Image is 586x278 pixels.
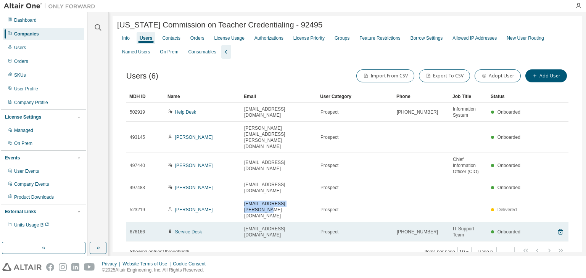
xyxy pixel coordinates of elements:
a: [PERSON_NAME] [175,185,213,190]
div: Named Users [122,49,150,55]
span: Page n. [478,247,515,257]
div: License Priority [293,35,325,41]
span: Delivered [497,207,517,212]
div: Contacts [162,35,180,41]
span: [PHONE_NUMBER] [397,229,438,235]
a: [PERSON_NAME] [175,207,213,212]
span: Onboarded [497,135,520,140]
div: Users [140,35,152,41]
div: External Links [5,209,36,215]
button: Adopt User [475,69,521,82]
span: [PERSON_NAME][EMAIL_ADDRESS][PERSON_NAME][DOMAIN_NAME] [244,125,314,149]
span: Prospect [320,109,338,115]
span: Prospect [320,207,338,213]
span: 502919 [130,109,145,115]
div: Consumables [188,49,216,55]
span: Prospect [320,229,338,235]
span: Prospect [320,134,338,140]
span: 493145 [130,134,145,140]
div: Authorizations [254,35,283,41]
span: 676166 [130,229,145,235]
span: [PHONE_NUMBER] [397,109,438,115]
div: On Prem [14,140,32,146]
div: Info [122,35,130,41]
div: Company Events [14,181,49,187]
span: Information System [453,106,484,118]
span: [EMAIL_ADDRESS][DOMAIN_NAME] [244,182,314,194]
div: Company Profile [14,100,48,106]
img: instagram.svg [59,263,67,271]
div: User Events [14,168,39,174]
span: Chief Information Officer (CIO) [453,156,484,175]
div: Privacy [102,261,122,267]
span: Onboarded [497,109,520,115]
img: youtube.svg [84,263,95,271]
div: Feature Restrictions [359,35,400,41]
img: Altair One [4,2,99,10]
span: Units Usage BI [14,222,49,228]
div: User Category [320,90,390,103]
div: Dashboard [14,17,37,23]
span: 497483 [130,185,145,191]
div: Phone [396,90,446,103]
span: Onboarded [497,163,520,168]
div: Companies [14,31,39,37]
button: Export To CSV [419,69,470,82]
div: Allowed IP Addresses [452,35,497,41]
div: Orders [14,58,28,64]
span: Prospect [320,162,338,169]
div: User Profile [14,86,38,92]
div: Job Title [452,90,485,103]
div: SKUs [14,72,26,78]
div: Users [14,45,26,51]
span: [US_STATE] Commission on Teacher Credentialing - 92495 [117,21,322,29]
div: Status [491,90,523,103]
span: Prospect [320,185,338,191]
a: Help Desk [175,109,196,115]
span: [EMAIL_ADDRESS][PERSON_NAME][DOMAIN_NAME] [244,201,314,219]
div: Managed [14,127,33,133]
img: facebook.svg [46,263,54,271]
button: 10 [459,249,470,255]
span: 523219 [130,207,145,213]
div: Product Downloads [14,194,54,200]
div: License Settings [5,114,41,120]
a: Service Desk [175,229,202,235]
span: Onboarded [497,229,520,235]
img: linkedin.svg [71,263,79,271]
div: Cookie Consent [173,261,210,267]
div: Borrow Settings [411,35,443,41]
span: Users (6) [126,72,158,80]
span: [EMAIL_ADDRESS][DOMAIN_NAME] [244,106,314,118]
a: [PERSON_NAME] [175,135,213,140]
a: [PERSON_NAME] [175,163,213,168]
span: Showing entries 1 through 6 of 6 [130,249,189,254]
div: License Usage [214,35,244,41]
div: Website Terms of Use [122,261,173,267]
span: [EMAIL_ADDRESS][DOMAIN_NAME] [244,159,314,172]
div: Orders [190,35,204,41]
div: Name [167,90,238,103]
span: Onboarded [497,185,520,190]
span: 497440 [130,162,145,169]
div: MDH ID [129,90,161,103]
button: Import From CSV [356,69,414,82]
p: © 2025 Altair Engineering, Inc. All Rights Reserved. [102,267,210,273]
button: Add User [525,69,567,82]
span: IT Support Team [453,226,484,238]
div: Groups [335,35,349,41]
span: [EMAIL_ADDRESS][DOMAIN_NAME] [244,226,314,238]
span: Items per page [425,247,472,257]
div: Events [5,155,20,161]
div: On Prem [160,49,178,55]
img: altair_logo.svg [2,263,42,271]
div: Email [244,90,314,103]
div: New User Routing [507,35,544,41]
